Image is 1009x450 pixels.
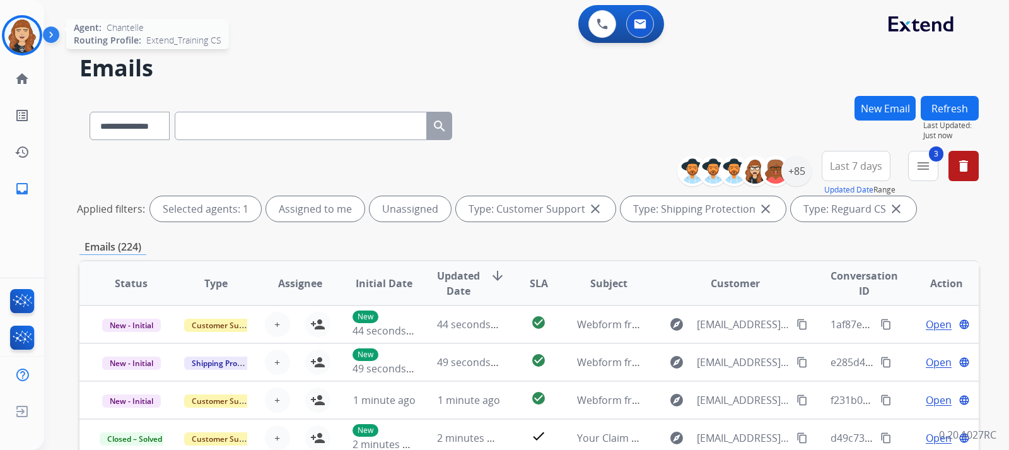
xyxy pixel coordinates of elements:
div: Selected agents: 1 [150,196,261,222]
mat-icon: content_copy [796,319,808,330]
div: +85 [781,156,812,186]
mat-icon: list_alt [15,108,30,123]
span: Conversation ID [831,268,898,299]
span: + [274,393,280,408]
mat-icon: home [15,71,30,86]
div: Unassigned [370,196,451,222]
span: + [274,430,280,446]
div: Type: Shipping Protection [621,196,786,222]
span: 44 seconds ago [437,317,511,331]
button: New Email [854,96,916,121]
span: Closed – Solved [100,432,170,446]
mat-icon: content_copy [796,432,808,444]
span: 49 seconds ago [353,362,426,376]
button: + [265,388,290,413]
button: + [265,350,290,375]
span: 49 seconds ago [437,355,511,369]
mat-icon: close [588,201,603,216]
mat-icon: person_add [310,393,325,408]
button: 3 [908,151,938,181]
div: Type: Reguard CS [791,196,916,222]
mat-icon: content_copy [880,319,892,330]
span: Assignee [278,276,322,291]
span: Initial Date [356,276,412,291]
img: avatar [4,18,40,53]
span: Last 7 days [830,163,882,169]
button: Refresh [921,96,979,121]
span: Customer Support [184,394,266,408]
h2: Emails [79,56,979,81]
mat-icon: check_circle [531,391,546,406]
span: 3 [929,146,943,162]
p: New [353,424,378,437]
div: Assigned to me [266,196,365,222]
span: [EMAIL_ADDRESS][DOMAIN_NAME] [697,430,789,446]
mat-icon: arrow_downward [490,268,505,283]
span: + [274,355,280,370]
span: 1 minute ago [353,393,416,407]
span: Chantelle [107,21,144,34]
mat-icon: search [432,119,447,134]
p: New [353,348,378,361]
span: Routing Profile: [74,34,141,47]
span: Subject [590,276,627,291]
button: Updated Date [824,185,873,195]
p: 0.20.1027RC [939,427,996,442]
mat-icon: content_copy [796,357,808,368]
span: Type [204,276,228,291]
th: Action [894,261,979,305]
mat-icon: person_add [310,317,325,332]
span: 1 minute ago [438,393,500,407]
span: Just now [923,131,979,141]
mat-icon: close [889,201,904,216]
mat-icon: check_circle [531,353,546,368]
span: Last Updated: [923,121,979,131]
span: [EMAIL_ADDRESS][DOMAIN_NAME] [697,317,789,332]
button: Last 7 days [822,151,890,181]
mat-icon: check [531,429,546,444]
mat-icon: delete [956,158,971,174]
span: Status [115,276,148,291]
span: Extend_Training CS [146,34,221,47]
span: Open [926,430,952,446]
span: Webform from [EMAIL_ADDRESS][DOMAIN_NAME] on [DATE] [577,355,863,369]
span: New - Initial [102,319,161,332]
p: Applied filters: [77,201,145,216]
div: Type: Customer Support [456,196,615,222]
p: Emails (224) [79,239,146,255]
span: Shipping Protection [184,357,271,370]
mat-icon: explore [669,317,684,332]
mat-icon: menu [916,158,931,174]
mat-icon: content_copy [880,432,892,444]
mat-icon: explore [669,430,684,446]
span: Updated Date [437,268,480,299]
span: New - Initial [102,357,161,370]
span: Range [824,184,895,195]
mat-icon: person_add [310,430,325,446]
span: Webform from [EMAIL_ADDRESS][DOMAIN_NAME] on [DATE] [577,393,863,407]
mat-icon: check_circle [531,315,546,330]
span: Customer Support [184,319,266,332]
span: Customer [711,276,760,291]
mat-icon: inbox [15,181,30,196]
mat-icon: content_copy [796,394,808,406]
mat-icon: history [15,145,30,160]
mat-icon: content_copy [880,394,892,406]
mat-icon: language [959,319,970,330]
button: + [265,312,290,337]
mat-icon: explore [669,393,684,408]
span: [EMAIL_ADDRESS][DOMAIN_NAME] [697,355,789,370]
mat-icon: person_add [310,355,325,370]
span: [EMAIL_ADDRESS][DOMAIN_NAME] [697,393,789,408]
span: Webform from [EMAIL_ADDRESS][DOMAIN_NAME] on [DATE] [577,317,863,331]
mat-icon: explore [669,355,684,370]
span: New - Initial [102,394,161,408]
mat-icon: content_copy [880,357,892,368]
mat-icon: language [959,357,970,368]
span: Agent: [74,21,102,34]
span: Open [926,355,952,370]
span: Your Claim with Extend [577,431,687,445]
span: SLA [530,276,548,291]
span: + [274,317,280,332]
p: New [353,311,378,323]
